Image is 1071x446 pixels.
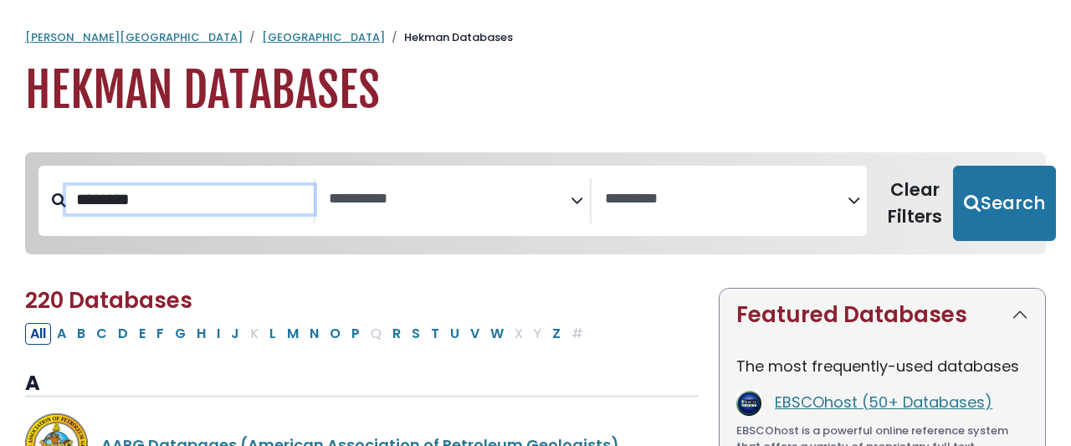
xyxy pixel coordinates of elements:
button: Filter Results J [226,323,244,345]
a: EBSCOhost (50+ Databases) [775,392,992,413]
button: Clear Filters [877,166,953,241]
textarea: Search [329,191,571,208]
button: Filter Results E [134,323,151,345]
button: Filter Results L [264,323,281,345]
button: Filter Results F [151,323,169,345]
input: Search database by title or keyword [66,186,314,213]
button: Featured Databases [720,289,1045,341]
button: Filter Results S [407,323,425,345]
p: The most frequently-used databases [736,355,1028,377]
button: Filter Results M [282,323,304,345]
button: Filter Results A [52,323,71,345]
h1: Hekman Databases [25,63,1046,119]
button: Filter Results U [445,323,464,345]
button: Filter Results I [212,323,225,345]
button: Filter Results W [485,323,509,345]
button: Filter Results B [72,323,90,345]
button: Filter Results T [426,323,444,345]
li: Hekman Databases [385,29,513,46]
textarea: Search [605,191,848,208]
button: Submit for Search Results [953,166,1056,241]
button: Filter Results G [170,323,191,345]
button: Filter Results N [305,323,324,345]
button: Filter Results H [192,323,211,345]
span: 220 Databases [25,285,192,315]
button: Filter Results Z [547,323,566,345]
nav: Search filters [25,152,1046,254]
button: Filter Results C [91,323,112,345]
a: [PERSON_NAME][GEOGRAPHIC_DATA] [25,29,243,45]
button: Filter Results D [113,323,133,345]
h3: A [25,372,699,397]
button: Filter Results V [465,323,484,345]
a: [GEOGRAPHIC_DATA] [262,29,385,45]
button: Filter Results O [325,323,346,345]
button: Filter Results P [346,323,365,345]
nav: breadcrumb [25,29,1046,46]
div: Alpha-list to filter by first letter of database name [25,322,590,343]
button: Filter Results R [387,323,406,345]
button: All [25,323,51,345]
